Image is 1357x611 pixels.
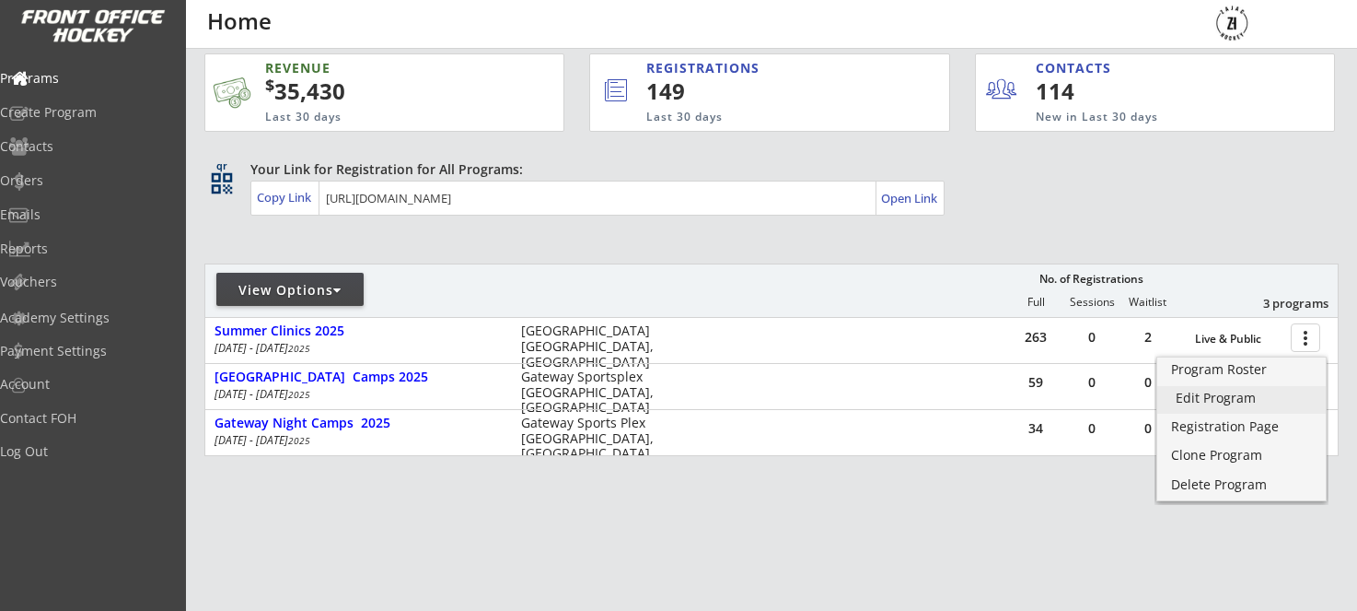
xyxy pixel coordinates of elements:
[1064,376,1119,389] div: 0
[1008,422,1063,435] div: 34
[1157,415,1326,442] a: Registration Page
[646,76,887,107] div: 149
[1064,422,1119,435] div: 0
[215,323,502,339] div: Summer Clinics 2025
[1176,392,1307,405] div: Edit Program
[265,110,478,125] div: Last 30 days
[265,74,274,96] sup: $
[1171,449,1312,462] div: Clone Program
[1008,331,1063,344] div: 263
[1171,478,1312,491] div: Delete Program
[881,185,939,211] a: Open Link
[1008,376,1063,389] div: 59
[208,170,236,197] button: qr_code
[1036,110,1248,125] div: New in Last 30 days
[288,434,310,447] em: 2025
[1120,331,1176,344] div: 2
[1171,363,1312,376] div: Program Roster
[881,191,939,206] div: Open Link
[216,281,364,300] div: View Options
[521,323,666,370] div: [GEOGRAPHIC_DATA] [GEOGRAPHIC_DATA], [GEOGRAPHIC_DATA]
[1064,331,1119,344] div: 0
[1064,296,1119,309] div: Sessions
[1120,376,1176,389] div: 0
[646,110,873,125] div: Last 30 days
[215,416,502,431] div: Gateway Night Camps 2025
[288,342,310,355] em: 2025
[215,370,502,385] div: [GEOGRAPHIC_DATA] Camps 2025
[1119,296,1175,309] div: Waitlist
[265,59,478,77] div: REVENUE
[1195,333,1282,346] div: Live & Public
[1036,59,1119,77] div: CONTACTS
[215,389,496,400] div: [DATE] - [DATE]
[646,59,865,77] div: REGISTRATIONS
[1157,386,1326,414] a: Edit Program
[1157,358,1326,385] a: Program Roster
[210,160,232,172] div: qr
[1008,296,1063,309] div: Full
[257,189,315,206] div: Copy Link
[1036,76,1149,107] div: 114
[288,388,310,401] em: 2025
[215,343,496,354] div: [DATE] - [DATE]
[1034,273,1148,286] div: No. of Registrations
[1171,420,1312,433] div: Registration Page
[215,435,496,446] div: [DATE] - [DATE]
[265,76,505,107] div: 35,430
[250,160,1282,179] div: Your Link for Registration for All Programs:
[1120,422,1176,435] div: 0
[1291,323,1320,352] button: more_vert
[521,370,666,416] div: Gateway Sportsplex [GEOGRAPHIC_DATA], [GEOGRAPHIC_DATA]
[1233,295,1328,311] div: 3 programs
[521,416,666,462] div: Gateway Sports Plex [GEOGRAPHIC_DATA], [GEOGRAPHIC_DATA]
